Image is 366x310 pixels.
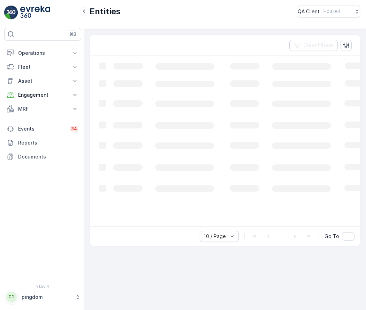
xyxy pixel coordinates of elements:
[18,64,67,71] p: Fleet
[18,125,66,132] p: Events
[4,74,81,88] button: Asset
[22,294,71,301] p: pingdom
[298,6,360,17] button: QA Client(+03:00)
[20,6,50,20] img: logo_light-DOdMpM7g.png
[18,153,78,160] p: Documents
[4,88,81,102] button: Engagement
[322,9,340,14] p: ( +03:00 )
[18,105,67,112] p: MRF
[18,139,78,146] p: Reports
[4,290,81,304] button: PPpingdom
[6,291,17,303] div: PP
[289,40,338,51] button: Clear Filters
[4,6,18,20] img: logo
[71,126,77,132] p: 34
[4,60,81,74] button: Fleet
[18,50,67,57] p: Operations
[4,122,81,136] a: Events34
[4,102,81,116] button: MRF
[325,233,339,240] span: Go To
[303,42,334,49] p: Clear Filters
[4,136,81,150] a: Reports
[298,8,320,15] p: QA Client
[90,6,121,17] p: Entities
[18,91,67,98] p: Engagement
[4,46,81,60] button: Operations
[4,284,81,288] span: v 1.50.4
[69,31,76,37] p: ⌘B
[4,150,81,164] a: Documents
[18,77,67,84] p: Asset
